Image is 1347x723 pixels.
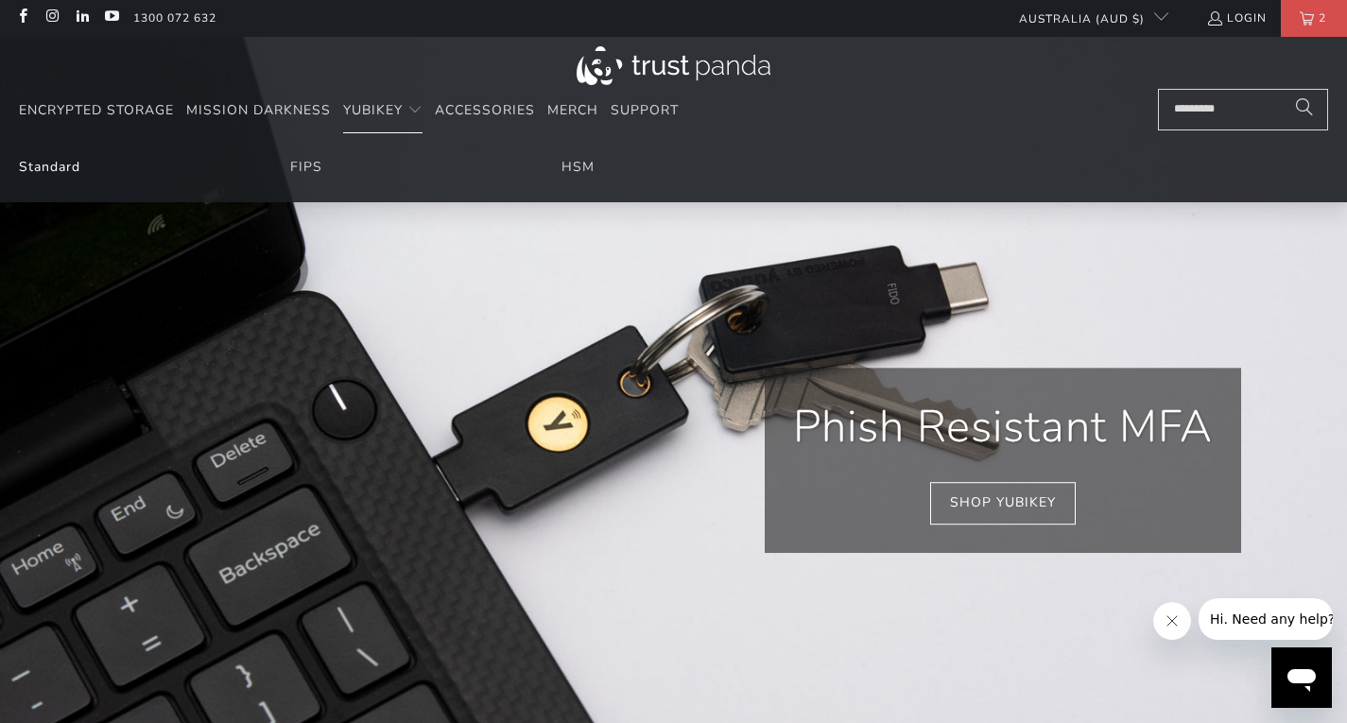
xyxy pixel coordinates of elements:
[343,101,403,119] span: YubiKey
[611,89,679,133] a: Support
[19,89,679,133] nav: Translation missing: en.navigation.header.main_nav
[1271,647,1332,708] iframe: Button to launch messaging window
[930,482,1076,525] a: Shop YubiKey
[186,101,331,119] span: Mission Darkness
[343,89,423,133] summary: YubiKey
[19,89,174,133] a: Encrypted Storage
[1206,8,1267,28] a: Login
[547,89,598,133] a: Merch
[186,89,331,133] a: Mission Darkness
[577,46,770,85] img: Trust Panda Australia
[74,10,90,26] a: Trust Panda Australia on LinkedIn
[103,10,119,26] a: Trust Panda Australia on YouTube
[19,158,80,176] a: Standard
[435,101,535,119] span: Accessories
[133,8,216,28] a: 1300 072 632
[1199,598,1333,640] iframe: Message from company
[793,397,1213,459] p: Phish Resistant MFA
[290,158,322,176] a: FIPS
[1153,602,1191,640] iframe: Close message
[14,10,30,26] a: Trust Panda Australia on Facebook
[435,89,535,133] a: Accessories
[611,101,679,119] span: Support
[1281,89,1328,130] button: Search
[1158,89,1328,130] input: Search...
[561,158,595,176] a: HSM
[19,101,174,119] span: Encrypted Storage
[547,101,598,119] span: Merch
[43,10,60,26] a: Trust Panda Australia on Instagram
[11,13,136,28] span: Hi. Need any help?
